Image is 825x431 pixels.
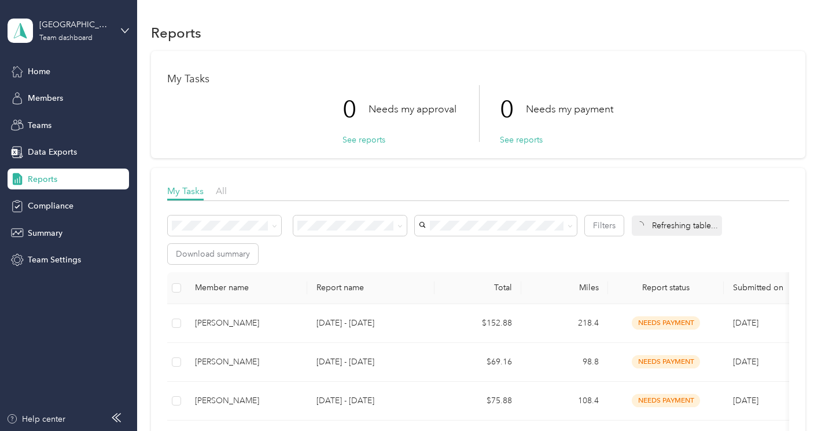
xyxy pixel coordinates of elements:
[526,102,613,116] p: Needs my payment
[632,316,700,330] span: needs payment
[151,27,201,39] h1: Reports
[733,318,758,328] span: [DATE]
[186,272,307,304] th: Member name
[307,272,434,304] th: Report name
[531,283,599,293] div: Miles
[28,92,63,104] span: Members
[195,283,298,293] div: Member name
[28,146,77,158] span: Data Exports
[28,119,51,132] span: Teams
[195,356,298,368] div: [PERSON_NAME]
[342,134,385,146] button: See reports
[521,304,608,343] td: 218.4
[500,85,526,134] p: 0
[500,134,543,146] button: See reports
[760,366,825,431] iframe: Everlance-gr Chat Button Frame
[632,216,722,236] div: Refreshing table...
[585,216,624,236] button: Filters
[444,283,512,293] div: Total
[434,304,521,343] td: $152.88
[617,283,714,293] span: Report status
[28,227,62,239] span: Summary
[632,355,700,368] span: needs payment
[39,35,93,42] div: Team dashboard
[167,73,789,85] h1: My Tasks
[521,343,608,382] td: 98.8
[168,244,258,264] button: Download summary
[724,272,811,304] th: Submitted on
[195,395,298,407] div: [PERSON_NAME]
[316,395,425,407] p: [DATE] - [DATE]
[316,356,425,368] p: [DATE] - [DATE]
[434,382,521,421] td: $75.88
[195,317,298,330] div: [PERSON_NAME]
[521,382,608,421] td: 108.4
[28,254,81,266] span: Team Settings
[369,102,456,116] p: Needs my approval
[28,173,57,185] span: Reports
[216,185,227,196] span: All
[316,317,425,330] p: [DATE] - [DATE]
[733,396,758,406] span: [DATE]
[28,65,50,78] span: Home
[434,343,521,382] td: $69.16
[6,413,65,425] button: Help center
[39,19,112,31] div: [GEOGRAPHIC_DATA]
[342,85,369,134] p: 0
[167,185,204,196] span: My Tasks
[733,357,758,367] span: [DATE]
[632,394,700,407] span: needs payment
[28,200,73,212] span: Compliance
